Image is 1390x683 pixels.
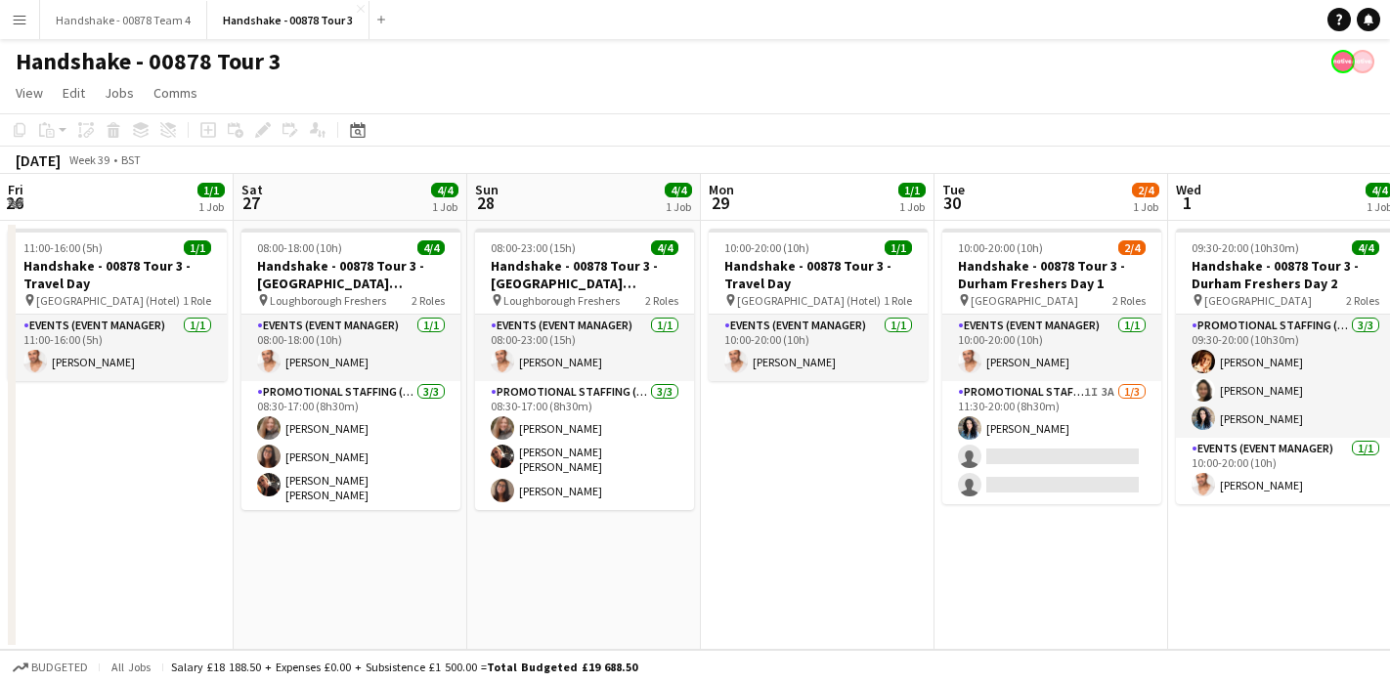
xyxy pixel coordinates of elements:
[475,257,694,292] h3: Handshake - 00878 Tour 3 - [GEOGRAPHIC_DATA] Freshers Day 2
[491,240,576,255] span: 08:00-23:00 (15h)
[184,240,211,255] span: 1/1
[1112,293,1146,308] span: 2 Roles
[645,293,678,308] span: 2 Roles
[1132,183,1159,197] span: 2/4
[1346,293,1379,308] span: 2 Roles
[97,80,142,106] a: Jobs
[1176,181,1201,198] span: Wed
[10,657,91,678] button: Budgeted
[197,183,225,197] span: 1/1
[885,240,912,255] span: 1/1
[709,315,928,381] app-card-role: Events (Event Manager)1/110:00-20:00 (10h)[PERSON_NAME]
[939,192,965,214] span: 30
[241,315,460,381] app-card-role: Events (Event Manager)1/108:00-18:00 (10h)[PERSON_NAME]
[8,229,227,381] app-job-card: 11:00-16:00 (5h)1/1Handshake - 00878 Tour 3 - Travel Day [GEOGRAPHIC_DATA] (Hotel)1 RoleEvents (E...
[121,152,141,167] div: BST
[5,192,23,214] span: 26
[666,199,691,214] div: 1 Job
[8,80,51,106] a: View
[412,293,445,308] span: 2 Roles
[1351,50,1374,73] app-user-avatar: native Staffing
[8,257,227,292] h3: Handshake - 00878 Tour 3 - Travel Day
[23,240,103,255] span: 11:00-16:00 (5h)
[971,293,1078,308] span: [GEOGRAPHIC_DATA]
[31,661,88,674] span: Budgeted
[431,183,458,197] span: 4/4
[472,192,499,214] span: 28
[16,84,43,102] span: View
[487,660,637,674] span: Total Budgeted £19 688.50
[1352,240,1379,255] span: 4/4
[651,240,678,255] span: 4/4
[709,229,928,381] app-job-card: 10:00-20:00 (10h)1/1Handshake - 00878 Tour 3 - Travel Day [GEOGRAPHIC_DATA] (Hotel)1 RoleEvents (...
[16,150,61,170] div: [DATE]
[16,47,282,76] h1: Handshake - 00878 Tour 3
[942,315,1161,381] app-card-role: Events (Event Manager)1/110:00-20:00 (10h)[PERSON_NAME]
[709,181,734,198] span: Mon
[207,1,369,39] button: Handshake - 00878 Tour 3
[241,257,460,292] h3: Handshake - 00878 Tour 3 - [GEOGRAPHIC_DATA] Freshers Day 1
[241,229,460,510] app-job-card: 08:00-18:00 (10h)4/4Handshake - 00878 Tour 3 - [GEOGRAPHIC_DATA] Freshers Day 1 Loughborough Fres...
[958,240,1043,255] span: 10:00-20:00 (10h)
[1133,199,1158,214] div: 1 Job
[171,660,637,674] div: Salary £18 188.50 + Expenses £0.00 + Subsistence £1 500.00 =
[432,199,457,214] div: 1 Job
[241,381,460,510] app-card-role: Promotional Staffing (Brand Ambassadors)3/308:30-17:00 (8h30m)[PERSON_NAME][PERSON_NAME][PERSON_N...
[1331,50,1355,73] app-user-avatar: native Staffing
[36,293,180,308] span: [GEOGRAPHIC_DATA] (Hotel)
[942,181,965,198] span: Tue
[706,192,734,214] span: 29
[475,229,694,510] app-job-card: 08:00-23:00 (15h)4/4Handshake - 00878 Tour 3 - [GEOGRAPHIC_DATA] Freshers Day 2 Loughborough Fres...
[898,183,926,197] span: 1/1
[899,199,925,214] div: 1 Job
[270,293,386,308] span: Loughborough Freshers
[417,240,445,255] span: 4/4
[146,80,205,106] a: Comms
[65,152,113,167] span: Week 39
[1173,192,1201,214] span: 1
[737,293,881,308] span: [GEOGRAPHIC_DATA] (Hotel)
[475,381,694,510] app-card-role: Promotional Staffing (Brand Ambassadors)3/308:30-17:00 (8h30m)[PERSON_NAME][PERSON_NAME] [PERSON_...
[40,1,207,39] button: Handshake - 00878 Team 4
[63,84,85,102] span: Edit
[55,80,93,106] a: Edit
[198,199,224,214] div: 1 Job
[257,240,342,255] span: 08:00-18:00 (10h)
[942,229,1161,504] app-job-card: 10:00-20:00 (10h)2/4Handshake - 00878 Tour 3 - Durham Freshers Day 1 [GEOGRAPHIC_DATA]2 RolesEven...
[153,84,197,102] span: Comms
[942,257,1161,292] h3: Handshake - 00878 Tour 3 - Durham Freshers Day 1
[105,84,134,102] span: Jobs
[239,192,263,214] span: 27
[942,381,1161,504] app-card-role: Promotional Staffing (Brand Ambassadors)1I3A1/311:30-20:00 (8h30m)[PERSON_NAME]
[241,181,263,198] span: Sat
[1118,240,1146,255] span: 2/4
[183,293,211,308] span: 1 Role
[8,315,227,381] app-card-role: Events (Event Manager)1/111:00-16:00 (5h)[PERSON_NAME]
[1192,240,1299,255] span: 09:30-20:00 (10h30m)
[108,660,154,674] span: All jobs
[475,181,499,198] span: Sun
[709,257,928,292] h3: Handshake - 00878 Tour 3 - Travel Day
[8,181,23,198] span: Fri
[724,240,809,255] span: 10:00-20:00 (10h)
[665,183,692,197] span: 4/4
[884,293,912,308] span: 1 Role
[1204,293,1312,308] span: [GEOGRAPHIC_DATA]
[503,293,620,308] span: Loughborough Freshers
[475,315,694,381] app-card-role: Events (Event Manager)1/108:00-23:00 (15h)[PERSON_NAME]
